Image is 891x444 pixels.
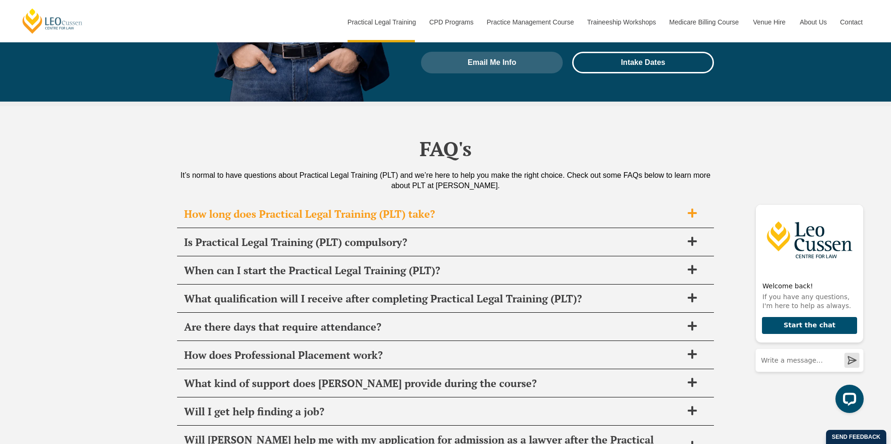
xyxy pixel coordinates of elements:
[184,207,682,221] span: How long does Practical Legal Training (PLT) take?
[662,2,746,42] a: Medicare Billing Course
[580,2,662,42] a: Traineeship Workshops
[340,2,422,42] a: Practical Legal Training
[184,405,682,418] span: Will I get help finding a job?
[177,170,714,191] div: It’s normal to have questions about Practical Legal Training (PLT) and we’re here to help you mak...
[793,2,833,42] a: About Us
[621,59,665,66] span: Intake Dates
[21,8,84,34] a: [PERSON_NAME] Centre for Law
[422,2,479,42] a: CPD Programs
[746,2,793,42] a: Venue Hire
[184,292,682,305] span: What qualification will I receive after completing Practical Legal Training (PLT)?
[468,59,516,66] span: Email Me Info
[748,186,867,420] iframe: LiveChat chat widget
[184,349,682,362] span: How does Professional Placement work?
[833,2,870,42] a: Contact
[421,52,563,73] a: Email Me Info
[184,320,682,333] span: Are there days that require attendance?
[480,2,580,42] a: Practice Management Course
[184,236,682,249] span: Is Practical Legal Training (PLT) compulsory?
[184,377,682,390] span: What kind of support does [PERSON_NAME] provide during the course?
[572,52,714,73] a: Intake Dates
[177,137,714,160] h2: FAQ's
[184,264,682,277] span: When can I start the Practical Legal Training (PLT)?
